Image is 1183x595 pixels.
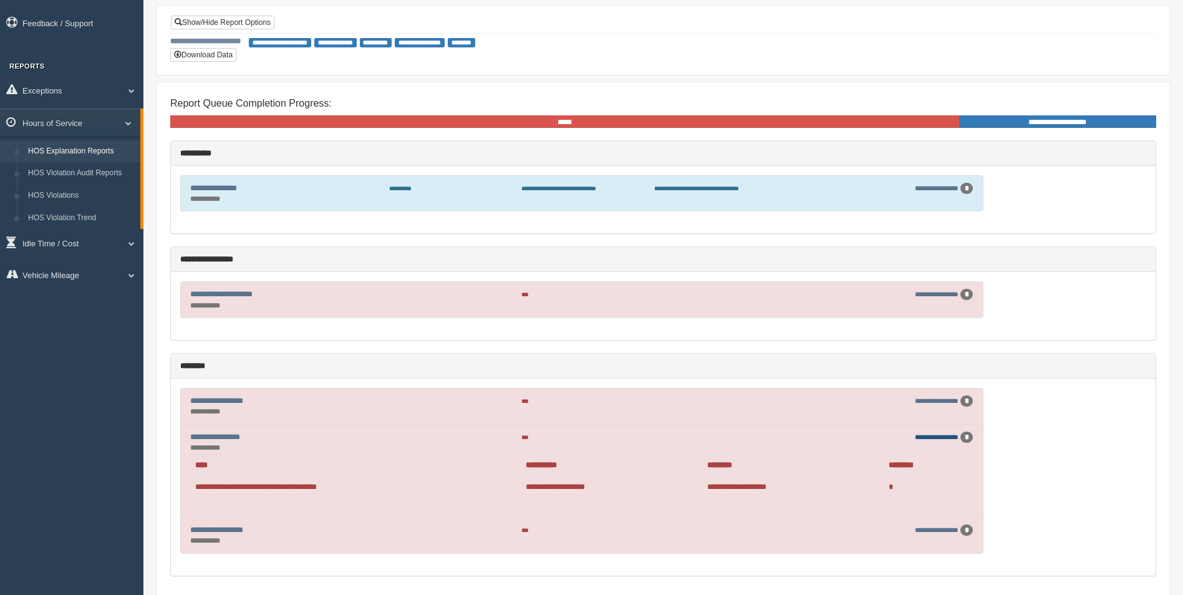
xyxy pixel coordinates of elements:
[22,140,140,163] a: HOS Explanation Reports
[171,16,274,29] a: Show/Hide Report Options
[22,185,140,207] a: HOS Violations
[22,162,140,185] a: HOS Violation Audit Reports
[22,207,140,230] a: HOS Violation Trend
[170,48,236,62] button: Download Data
[170,98,1156,109] h4: Report Queue Completion Progress:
